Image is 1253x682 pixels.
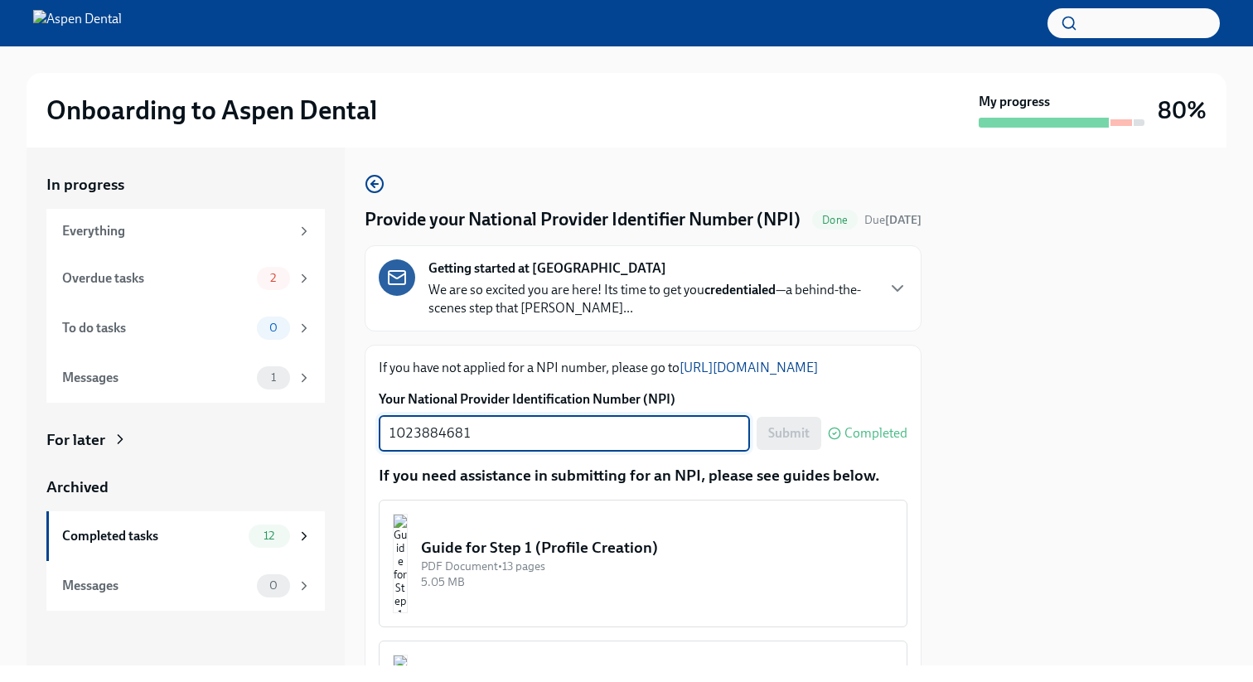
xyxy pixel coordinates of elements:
a: Everything [46,209,325,254]
span: 0 [259,579,288,592]
div: For later [46,429,105,451]
a: Completed tasks12 [46,511,325,561]
div: Messages [62,577,250,595]
strong: Getting started at [GEOGRAPHIC_DATA] [428,259,666,278]
img: Guide for Step 1 (Profile Creation) [393,514,408,613]
img: Aspen Dental [33,10,122,36]
div: To do tasks [62,319,250,337]
span: Completed [844,427,907,440]
button: Guide for Step 1 (Profile Creation)PDF Document•13 pages5.05 MB [379,500,907,627]
div: PDF Document • 13 pages [421,559,893,574]
a: Messages0 [46,561,325,611]
div: Guide for Step 1 (Profile Creation) [421,537,893,559]
div: Messages [62,369,250,387]
textarea: 1023884681 [389,423,740,443]
span: 0 [259,322,288,334]
div: Completed tasks [62,527,242,545]
strong: credentialed [704,282,776,297]
a: Overdue tasks2 [46,254,325,303]
span: 2 [260,272,286,284]
strong: [DATE] [885,213,922,227]
h3: 80% [1158,95,1207,125]
div: Everything [62,222,290,240]
span: Done [812,214,858,226]
p: We are so excited you are here! Its time to get you —a behind-the-scenes step that [PERSON_NAME]... [428,281,874,317]
label: Your National Provider Identification Number (NPI) [379,390,907,409]
a: Archived [46,476,325,498]
p: If you have not applied for a NPI number, please go to [379,359,907,377]
strong: My progress [979,93,1050,111]
a: Messages1 [46,353,325,403]
h2: Onboarding to Aspen Dental [46,94,377,127]
span: June 18th, 2025 07:00 [864,212,922,228]
span: Due [864,213,922,227]
span: 1 [261,371,286,384]
div: 5.05 MB [421,574,893,590]
p: If you need assistance in submitting for an NPI, please see guides below. [379,465,907,486]
a: To do tasks0 [46,303,325,353]
span: 12 [254,530,284,542]
a: [URL][DOMAIN_NAME] [680,360,818,375]
h4: Provide your National Provider Identifier Number (NPI) [365,207,801,232]
a: In progress [46,174,325,196]
a: For later [46,429,325,451]
div: Overdue tasks [62,269,250,288]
